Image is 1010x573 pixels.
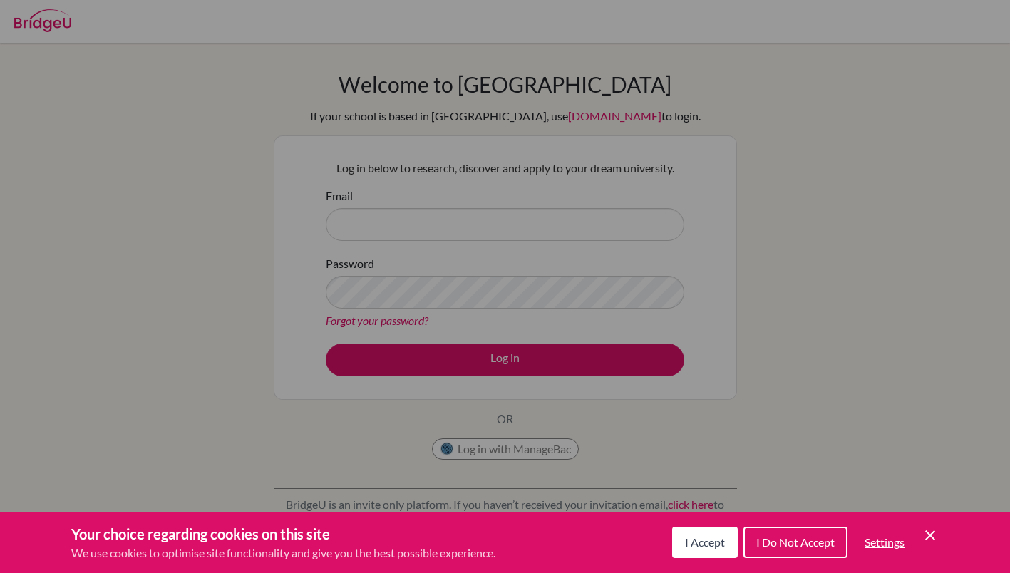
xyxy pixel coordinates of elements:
button: I Accept [672,527,738,558]
span: Settings [865,535,905,549]
button: Save and close [922,527,939,544]
p: We use cookies to optimise site functionality and give you the best possible experience. [71,544,495,562]
span: I Accept [685,535,725,549]
button: I Do Not Accept [743,527,847,558]
h3: Your choice regarding cookies on this site [71,523,495,544]
button: Settings [853,528,916,557]
span: I Do Not Accept [756,535,835,549]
